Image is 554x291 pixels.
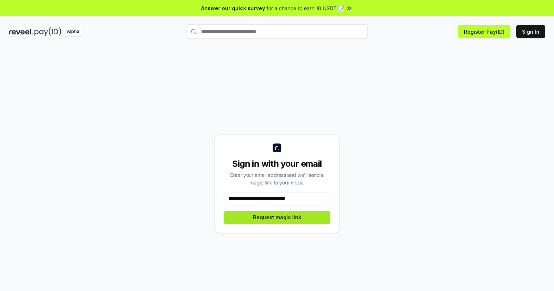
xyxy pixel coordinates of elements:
button: Sign In [516,25,545,38]
img: logo_small [273,144,281,152]
button: Register Pay(ID) [458,25,510,38]
div: Enter your email address and we’ll send a magic link to your inbox. [224,171,330,186]
span: Answer our quick survey [201,4,265,12]
img: reveel_dark [9,27,33,36]
div: Alpha [63,27,83,36]
img: pay_id [34,27,61,36]
span: for a chance to earn 10 USDT 📝 [266,4,344,12]
div: Sign in with your email [224,158,330,170]
button: Request magic link [224,211,330,224]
